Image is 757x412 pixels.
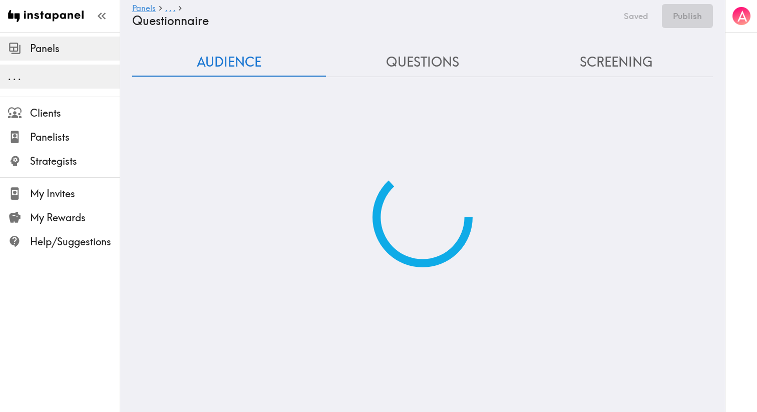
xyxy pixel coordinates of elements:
span: Help/Suggestions [30,235,120,249]
a: Panels [132,4,156,14]
span: A [737,8,747,25]
span: . [18,70,21,83]
span: My Rewards [30,211,120,225]
span: Panelists [30,130,120,144]
span: Panels [30,42,120,56]
a: ... [165,4,175,14]
span: . [8,70,11,83]
span: . [173,3,175,13]
span: My Invites [30,187,120,201]
button: A [731,6,751,26]
button: Questions [326,48,520,77]
h4: Questionnaire [132,14,610,28]
button: Audience [132,48,326,77]
div: Questionnaire Audience/Questions/Screening Tab Navigation [132,48,713,77]
span: Strategists [30,154,120,168]
span: . [169,3,171,13]
span: . [165,3,167,13]
button: Screening [519,48,713,77]
span: Clients [30,106,120,120]
span: . [13,70,16,83]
